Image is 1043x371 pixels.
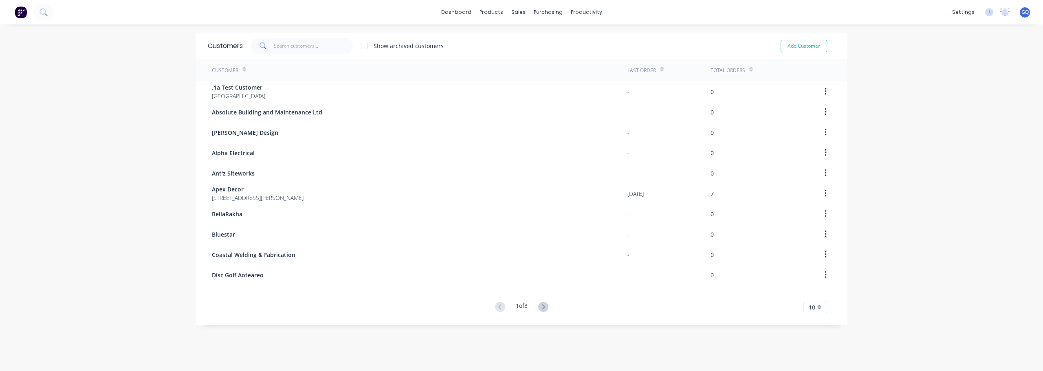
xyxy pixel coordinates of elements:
span: GQ [1021,9,1029,16]
div: - [627,128,629,137]
span: [STREET_ADDRESS][PERSON_NAME] [212,193,304,202]
div: Customers [208,41,243,51]
span: Ant'z Siteworks [212,169,255,178]
div: Last Order [627,67,656,74]
div: - [627,250,629,259]
div: 0 [711,149,714,157]
span: Bluestar [212,230,235,239]
div: 0 [711,271,714,279]
div: sales [507,6,530,18]
div: 0 [711,230,714,239]
div: 0 [711,210,714,218]
div: purchasing [530,6,567,18]
span: .1a Test Customer [212,83,265,92]
a: dashboard [437,6,475,18]
div: - [627,169,629,178]
div: 0 [711,128,714,137]
span: Coastal Welding & Fabrication [212,250,295,259]
span: Alpha Electrical [212,149,255,157]
div: Show archived customers [374,42,444,50]
div: Total Orders [711,67,745,74]
div: - [627,230,629,239]
span: Disc Golf Aoteareo [212,271,264,279]
div: - [627,210,629,218]
div: settings [948,6,979,18]
div: 0 [711,88,714,96]
div: 1 of 3 [516,301,528,313]
div: - [627,108,629,116]
div: 0 [711,250,714,259]
img: Factory [15,6,27,18]
span: 10 [809,303,815,312]
span: Apex Decor [212,185,304,193]
div: 0 [711,108,714,116]
div: Customer [212,67,238,74]
div: - [627,149,629,157]
span: BellaRakha [212,210,242,218]
span: Absolute Building and Maintenance Ltd [212,108,322,116]
div: - [627,271,629,279]
div: - [627,88,629,96]
button: Add Customer [781,40,827,52]
div: 0 [711,169,714,178]
span: [PERSON_NAME] Design [212,128,278,137]
div: 7 [711,189,714,198]
input: Search customers... [274,38,353,54]
div: products [475,6,507,18]
span: [GEOGRAPHIC_DATA] [212,92,265,100]
div: productivity [567,6,606,18]
div: [DATE] [627,189,644,198]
